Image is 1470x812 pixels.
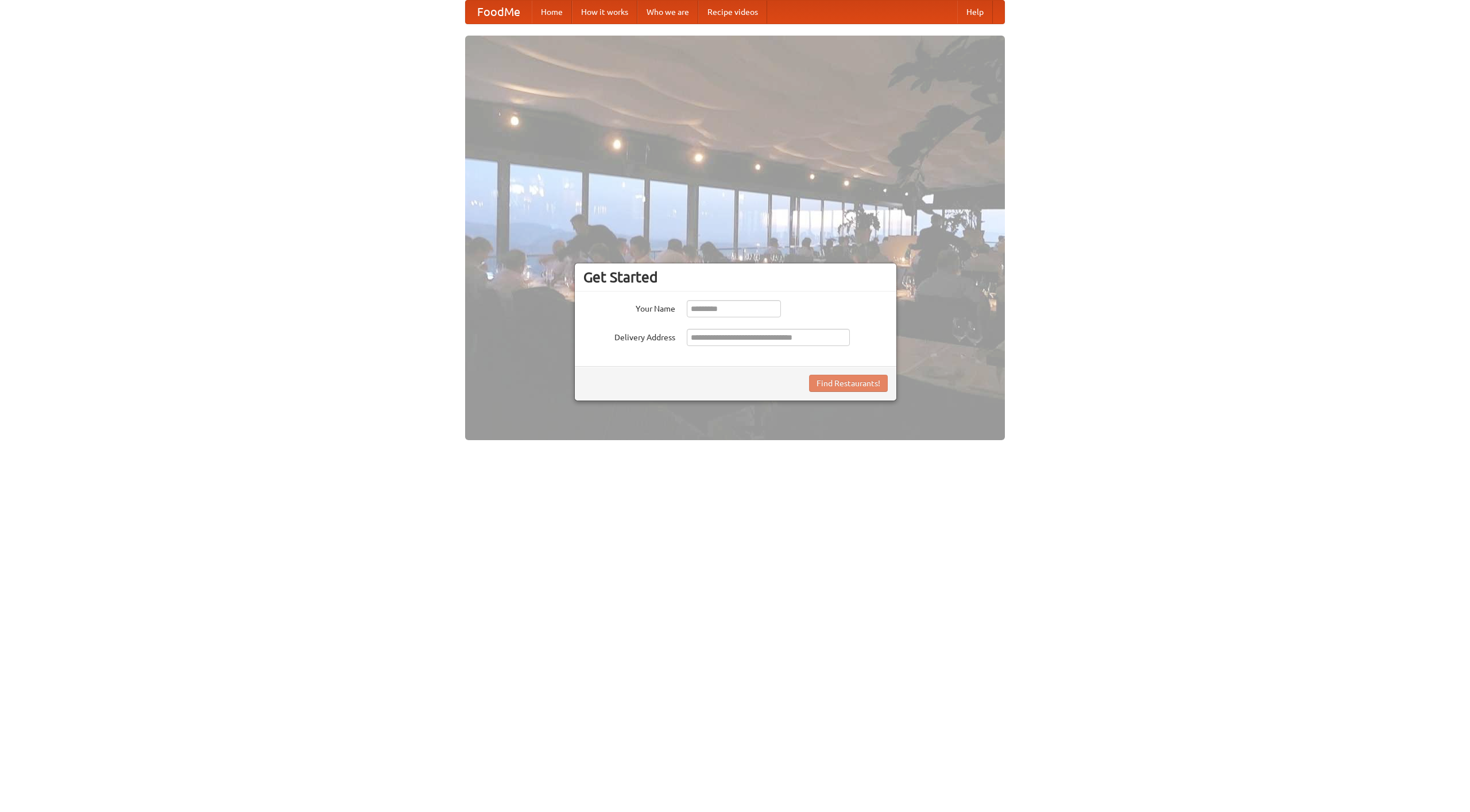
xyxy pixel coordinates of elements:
h3: Get Started [583,269,888,286]
label: Your Name [583,300,675,314]
a: Help [957,1,993,24]
button: Find Restaurants! [809,375,888,392]
a: Who we are [637,1,698,24]
a: FoodMe [466,1,532,24]
a: Home [532,1,572,24]
a: Recipe videos [698,1,767,24]
label: Delivery Address [583,329,675,343]
a: How it works [572,1,637,24]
